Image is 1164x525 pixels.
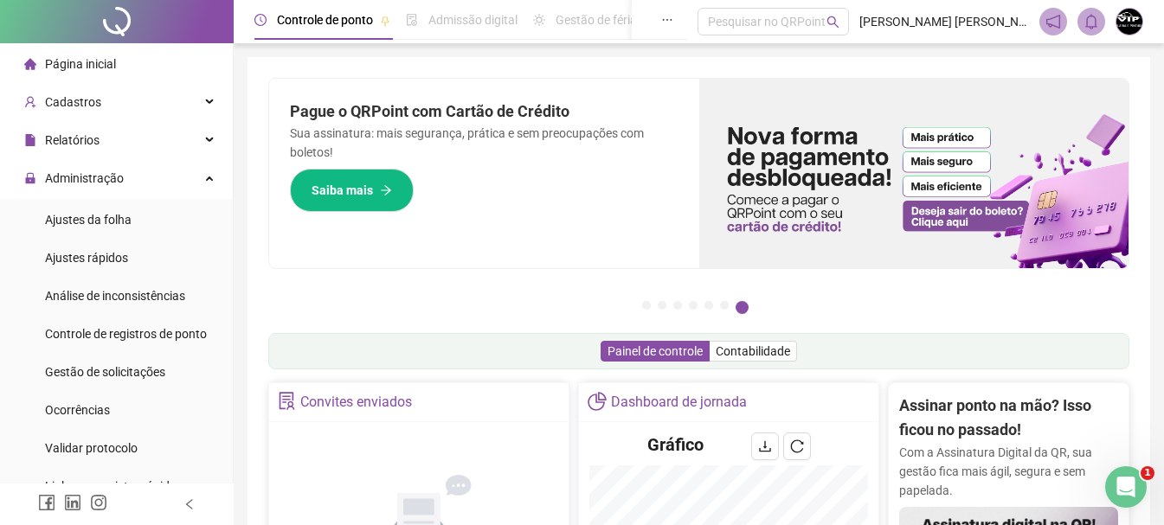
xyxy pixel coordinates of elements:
[699,79,1129,268] img: banner%2F096dab35-e1a4-4d07-87c2-cf089f3812bf.png
[45,133,100,147] span: Relatórios
[290,99,678,124] h2: Pague o QRPoint com Cartão de Crédito
[647,432,704,457] h4: Gráfico
[859,12,1029,31] span: [PERSON_NAME] [PERSON_NAME] - VIP FUNILARIA E PINTURAS
[1084,14,1099,29] span: bell
[45,479,177,493] span: Link para registro rápido
[1116,9,1142,35] img: 78646
[736,301,749,314] button: 7
[90,494,107,511] span: instagram
[704,301,713,310] button: 5
[1045,14,1061,29] span: notification
[716,344,790,358] span: Contabilidade
[45,327,207,341] span: Controle de registros de ponto
[588,392,606,410] span: pie-chart
[45,213,132,227] span: Ajustes da folha
[1141,466,1154,480] span: 1
[642,301,651,310] button: 1
[38,494,55,511] span: facebook
[312,181,373,200] span: Saiba mais
[899,443,1118,500] p: Com a Assinatura Digital da QR, sua gestão fica mais ágil, segura e sem papelada.
[556,13,643,27] span: Gestão de férias
[290,169,414,212] button: Saiba mais
[45,365,165,379] span: Gestão de solicitações
[45,403,110,417] span: Ocorrências
[45,57,116,71] span: Página inicial
[64,494,81,511] span: linkedin
[300,387,412,417] div: Convites enviados
[689,301,698,310] button: 4
[380,184,392,196] span: arrow-right
[24,172,36,184] span: lock
[290,124,678,162] p: Sua assinatura: mais segurança, prática e sem preocupações com boletos!
[611,387,747,417] div: Dashboard de jornada
[24,134,36,146] span: file
[24,58,36,70] span: home
[277,13,373,27] span: Controle de ponto
[406,14,418,26] span: file-done
[720,301,729,310] button: 6
[790,439,804,453] span: reload
[45,289,185,303] span: Análise de inconsistências
[661,14,673,26] span: ellipsis
[1105,466,1147,508] iframe: Intercom live chat
[278,392,296,410] span: solution
[45,441,138,455] span: Validar protocolo
[428,13,518,27] span: Admissão digital
[758,439,772,453] span: download
[45,171,124,185] span: Administração
[183,498,196,510] span: left
[533,14,545,26] span: sun
[899,394,1118,443] h2: Assinar ponto na mão? Isso ficou no passado!
[380,16,390,26] span: pushpin
[45,251,128,265] span: Ajustes rápidos
[826,16,839,29] span: search
[24,96,36,108] span: user-add
[673,301,682,310] button: 3
[658,301,666,310] button: 2
[45,95,101,109] span: Cadastros
[254,14,267,26] span: clock-circle
[608,344,703,358] span: Painel de controle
